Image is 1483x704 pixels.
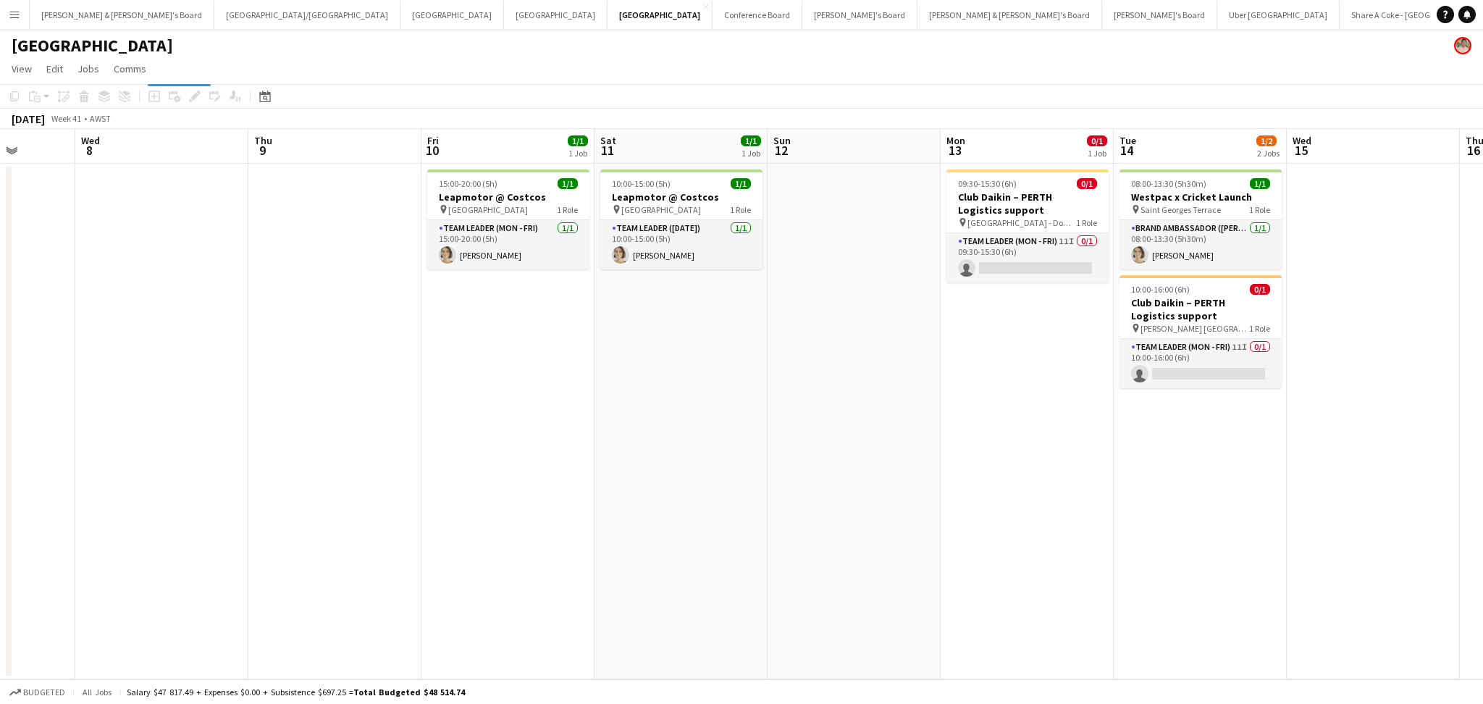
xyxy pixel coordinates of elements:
[1217,1,1340,29] button: Uber [GEOGRAPHIC_DATA]
[608,1,713,29] button: [GEOGRAPHIC_DATA]
[400,1,504,29] button: [GEOGRAPHIC_DATA]
[214,1,400,29] button: [GEOGRAPHIC_DATA]/[GEOGRAPHIC_DATA]
[713,1,802,29] button: Conference Board
[1454,37,1471,54] app-user-avatar: Arrence Torres
[23,687,65,697] span: Budgeted
[127,687,465,697] div: Salary $47 817.49 + Expenses $0.00 + Subsistence $697.25 =
[917,1,1102,29] button: [PERSON_NAME] & [PERSON_NAME]'s Board
[7,684,67,700] button: Budgeted
[30,1,214,29] button: [PERSON_NAME] & [PERSON_NAME]'s Board
[1102,1,1217,29] button: [PERSON_NAME]'s Board
[80,687,114,697] span: All jobs
[802,1,917,29] button: [PERSON_NAME]'s Board
[353,687,465,697] span: Total Budgeted $48 514.74
[504,1,608,29] button: [GEOGRAPHIC_DATA]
